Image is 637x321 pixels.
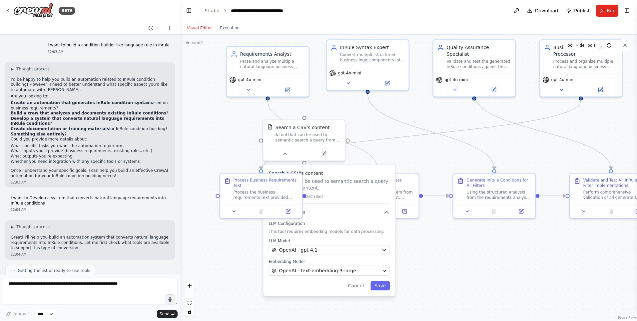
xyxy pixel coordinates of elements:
div: 12:04 AM [11,207,170,212]
span: gpt-4o-mini [238,77,261,82]
div: 12:03 AM [48,49,170,54]
li: What inputs you'll provide (business requirements, existing rules, etc.) [11,148,170,154]
div: Validate and test the generated InRule conditions against the original requirements, ensuring acc... [446,59,511,69]
li: What specific tasks you want the automation to perform [11,143,170,149]
li: ? [11,132,170,137]
div: Search a CSV's content [275,124,329,131]
button: zoom in [185,281,194,290]
p: This tool requires embedding models for data processing. [269,229,390,234]
span: Improve [12,311,29,317]
label: Embedding Model [269,259,390,264]
span: gpt-4o-mini [444,77,468,82]
div: InRule Syntax ExpertConvert multiple structured business logic components into proper InRule cond... [326,39,409,90]
strong: Develop a system that converts natural language requirements into InRule conditions [11,116,165,126]
g: Edge from 94e96848-9fb0-4a98-907b-20e646be3c20 to bb34eb15-a512-48a3-9f21-d180097f6adf [423,193,449,199]
span: Send [160,311,170,317]
li: What outputs you're expecting [11,154,170,159]
div: Requirements Analyst [240,51,305,57]
p: Class name: CSVSearchTool [269,194,390,199]
span: Publish [574,7,591,14]
span: ▶ [11,224,14,230]
button: No output available [480,207,508,215]
button: Save [370,281,390,290]
button: Open in side panel [581,86,619,94]
li: Whether you need integration with any specific tools or systems [11,159,170,165]
button: Open in side panel [277,207,300,215]
div: 12:03 AM [11,180,170,185]
div: BETA [59,7,75,15]
button: Publish [563,5,593,17]
span: ▶ [11,66,14,72]
div: InRule Syntax Expert [340,44,404,51]
button: Download [524,5,561,17]
label: LLM Configuration [269,221,390,226]
div: Convert multiple structured business logic components into proper InRule condition syntax for eac... [340,52,404,63]
div: Process Business Requirements TextProcess the business requirements text provided directly as inp... [219,173,303,219]
div: Business Requirements ProcessorProcess and organize multiple natural language business requiremen... [539,39,622,97]
button: ▶Thought process [11,66,50,72]
button: OpenAI - text-embedding-3-large [269,266,390,276]
button: Click to speak your automation idea [165,294,175,304]
button: Execution [216,24,244,32]
img: CSVSearchTool [267,124,273,129]
p: Great! I'll help you build an automation system that converts natural language requirements into ... [11,235,170,251]
a: React Flow attribution [618,316,636,320]
div: Business Requirements Processor [553,44,618,57]
p: I'd be happy to help you build an automation related to InRule condition building! However, I nee... [11,77,170,93]
button: No output available [247,207,275,215]
span: OpenAI - gpt-4.1 [279,247,318,253]
g: Edge from bb34eb15-a512-48a3-9f21-d180097f6adf to ed10a3a3-5c11-4508-87bb-acaadb4f1662 [539,193,565,199]
div: Using the extracted filters from the processed text input, analyze each individual natural langua... [350,190,414,200]
span: Advanced Options [269,210,305,215]
button: Open in side panel [368,79,406,87]
a: Studio [205,8,220,13]
button: Run [596,5,618,17]
div: Quality Assurance SpecialistValidate and test the generated InRule conditions against the origina... [432,39,516,97]
button: toggle interactivity [185,307,194,316]
button: Open in side panel [475,86,512,94]
button: Send [157,310,178,318]
div: Parse and analyze multiple natural language business requirement filters from Excel data to extra... [240,59,305,69]
span: Download [535,7,558,14]
p: I want to build a condition builder like language rule in inrule [48,43,170,48]
nav: breadcrumb [205,7,283,14]
div: Process the business requirements text provided directly as input: "{business_requirements_text}"... [233,190,298,200]
span: OpenAI - text-embedding-3-large [279,267,356,274]
button: Open in side panel [268,86,306,94]
button: Improve [3,310,32,318]
div: Process Business Requirements Text [233,178,298,188]
strong: Create an automation that generates InRule condition syntax [11,100,150,105]
button: fit view [185,299,194,307]
div: Generate InRule Conditions for All FiltersUsing the structured analysis from the requirements ana... [452,173,536,219]
div: Version 2 [186,40,203,45]
li: ? [11,111,170,116]
img: Logo [13,3,53,18]
button: Hide left sidebar [184,6,194,15]
span: Thought process [16,224,50,230]
strong: Create documentation or training materials [11,126,109,131]
div: Analyze Multiple Business Requirement FiltersUsing the extracted filters from the processed text ... [336,173,419,219]
g: Edge from 942a3970-91cc-4d9a-a98e-2dc4a7645033 to 3e89bcae-1cec-43c7-b340-4675dedbfc3c [258,100,584,169]
p: Are you looking to: [11,94,170,99]
div: Using the structured analysis from the requirements analyst, generate proper InRule condition syn... [466,190,531,200]
strong: Something else entirely [11,132,64,136]
span: gpt-4o-mini [338,70,361,76]
p: Could you provide more details about: [11,137,170,142]
button: Open in side panel [305,150,342,158]
button: Switch to previous chat [146,24,162,32]
div: Analyze Multiple Business Requirement Filters [350,178,414,188]
div: React Flow controls [185,281,194,316]
p: A tool that can be used to semantic search a query from a CSV's content. [269,178,390,191]
button: Visual Editor [183,24,216,32]
button: Advanced Options [269,209,390,216]
g: Edge from bebd7c34-b7b6-4acd-97f1-7763e1efaf6a to 94e96848-9fb0-4a98-907b-20e646be3c20 [264,100,381,169]
g: Edge from c19a5c81-2486-46f2-b204-cc587596d944 to ed10a3a3-5c11-4508-87bb-acaadb4f1662 [471,94,614,169]
button: Show right sidebar [622,6,632,15]
button: Hide Tools [563,40,600,51]
button: Open in side panel [393,207,416,215]
button: Open in side panel [510,207,533,215]
span: Thought process [16,66,50,72]
span: Run [607,7,616,14]
span: Hide Tools [575,43,596,48]
button: No output available [597,207,625,215]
